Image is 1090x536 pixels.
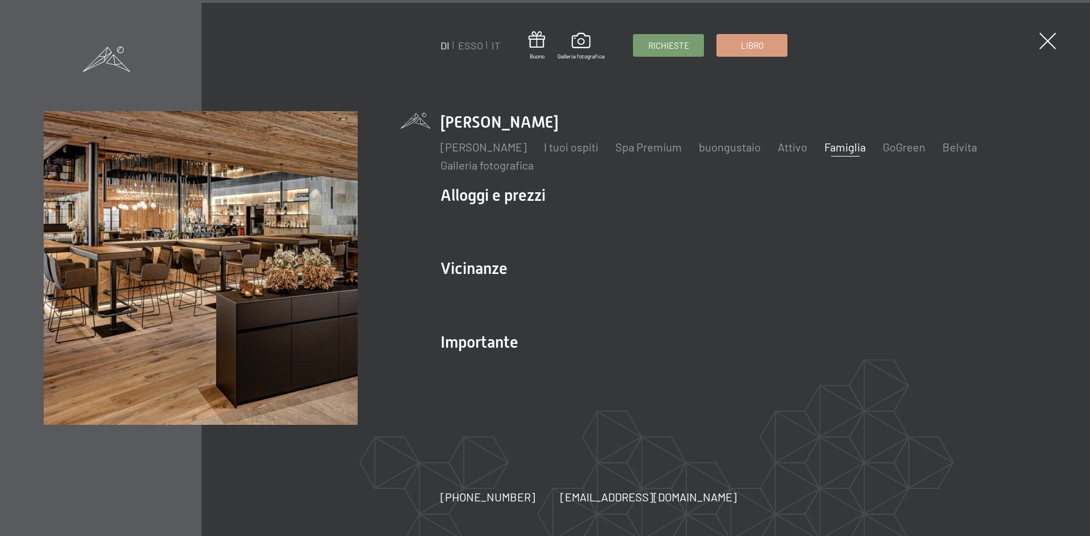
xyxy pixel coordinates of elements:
a: GoGreen [883,140,925,154]
a: Richieste [634,35,703,56]
a: Galleria fotografica [557,33,605,60]
a: Famiglia [824,140,866,154]
font: [PHONE_NUMBER] [441,490,535,504]
a: ESSO [458,39,483,52]
a: Buono [529,31,545,60]
font: Libro [741,40,764,50]
a: Spa Premium [615,140,682,154]
font: Galleria fotografica [557,53,605,60]
a: Attivo [778,140,807,154]
font: [EMAIL_ADDRESS][DOMAIN_NAME] [560,490,737,504]
a: [PHONE_NUMBER] [441,489,535,505]
font: Buono [530,53,544,60]
a: Galleria fotografica [441,158,534,172]
a: [PERSON_NAME] [441,140,527,154]
a: Libro [717,35,787,56]
a: [EMAIL_ADDRESS][DOMAIN_NAME] [560,489,737,505]
a: I tuoi ospiti [544,140,598,154]
font: Richieste [648,40,689,50]
a: IT [492,39,500,52]
a: Belvita [942,140,977,154]
a: DI [441,39,450,52]
a: buongustaio [699,140,761,154]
